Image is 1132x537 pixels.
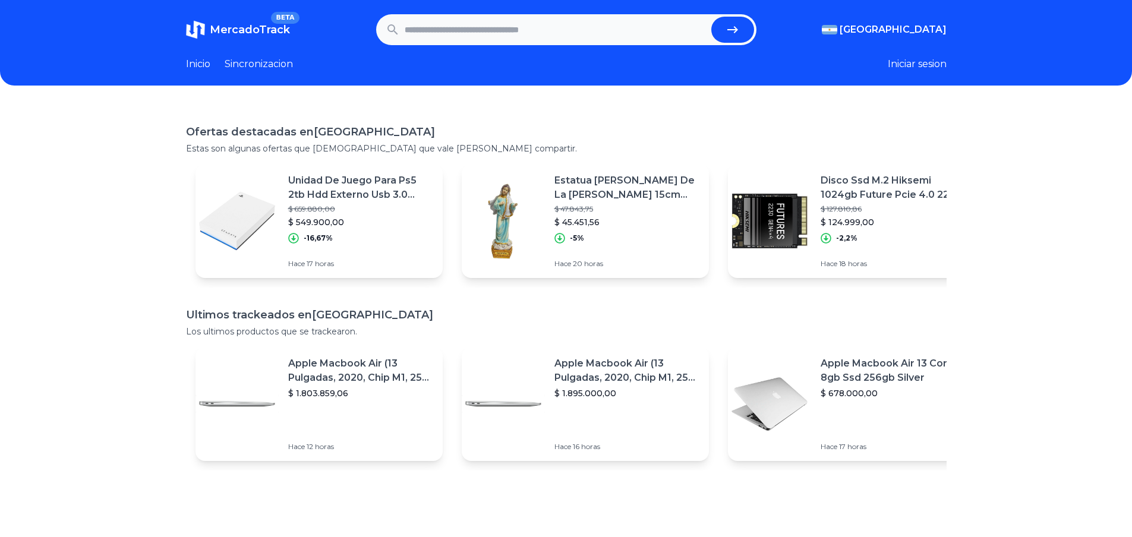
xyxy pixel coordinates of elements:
img: Featured image [462,179,545,263]
a: MercadoTrackBETA [186,20,290,39]
a: Featured imageUnidad De Juego Para Ps5 2tb Hdd Externo Usb 3.0 Seagate$ 659.880,00$ 549.900,00-16... [196,164,443,278]
a: Featured imageEstatua [PERSON_NAME] De La [PERSON_NAME] 15cm ([GEOGRAPHIC_DATA]) Imagen$ 47.843,7... [462,164,709,278]
a: Sincronizacion [225,57,293,71]
p: Estatua [PERSON_NAME] De La [PERSON_NAME] 15cm ([GEOGRAPHIC_DATA]) Imagen [554,173,699,202]
p: $ 47.843,75 [554,204,699,214]
p: -5% [570,233,584,243]
p: Hace 18 horas [821,259,966,268]
a: Featured imageApple Macbook Air (13 Pulgadas, 2020, Chip M1, 256 Gb De Ssd, 8 Gb De Ram) - Plata$... [196,347,443,461]
p: $ 1.803.859,06 [288,387,433,399]
p: $ 678.000,00 [821,387,966,399]
p: Apple Macbook Air (13 Pulgadas, 2020, Chip M1, 256 Gb De Ssd, 8 Gb De Ram) - Plata [554,356,699,385]
p: Apple Macbook Air 13 Core I5 8gb Ssd 256gb Silver [821,356,966,385]
a: Inicio [186,57,210,71]
p: Unidad De Juego Para Ps5 2tb Hdd Externo Usb 3.0 Seagate [288,173,433,202]
a: Featured imageApple Macbook Air (13 Pulgadas, 2020, Chip M1, 256 Gb De Ssd, 8 Gb De Ram) - Plata$... [462,347,709,461]
p: Hace 16 horas [554,442,699,451]
span: [GEOGRAPHIC_DATA] [840,23,947,37]
img: Featured image [196,362,279,446]
button: Iniciar sesion [888,57,947,71]
p: $ 127.810,86 [821,204,966,214]
img: Argentina [822,25,837,34]
p: Hace 20 horas [554,259,699,268]
h1: Ultimos trackeados en [GEOGRAPHIC_DATA] [186,307,947,323]
a: Featured imageApple Macbook Air 13 Core I5 8gb Ssd 256gb Silver$ 678.000,00Hace 17 horas [728,347,975,461]
img: Featured image [462,362,545,446]
span: BETA [271,12,299,24]
p: -2,2% [836,233,857,243]
p: $ 549.900,00 [288,216,433,228]
p: Disco Ssd M.2 Hiksemi 1024gb Future Pcie 4.0 2230 7450 Mb/s [821,173,966,202]
p: Estas son algunas ofertas que [DEMOGRAPHIC_DATA] que vale [PERSON_NAME] compartir. [186,143,947,154]
p: Hace 12 horas [288,442,433,451]
span: MercadoTrack [210,23,290,36]
p: $ 45.451,56 [554,216,699,228]
img: Featured image [196,179,279,263]
button: [GEOGRAPHIC_DATA] [822,23,947,37]
p: Hace 17 horas [288,259,433,268]
p: $ 1.895.000,00 [554,387,699,399]
img: Featured image [728,179,811,263]
img: Featured image [728,362,811,446]
p: $ 124.999,00 [821,216,966,228]
p: $ 659.880,00 [288,204,433,214]
img: MercadoTrack [186,20,205,39]
p: Los ultimos productos que se trackearon. [186,326,947,337]
p: Apple Macbook Air (13 Pulgadas, 2020, Chip M1, 256 Gb De Ssd, 8 Gb De Ram) - Plata [288,356,433,385]
a: Featured imageDisco Ssd M.2 Hiksemi 1024gb Future Pcie 4.0 2230 7450 Mb/s$ 127.810,86$ 124.999,00... [728,164,975,278]
p: -16,67% [304,233,333,243]
p: Hace 17 horas [821,442,966,451]
h1: Ofertas destacadas en [GEOGRAPHIC_DATA] [186,124,947,140]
